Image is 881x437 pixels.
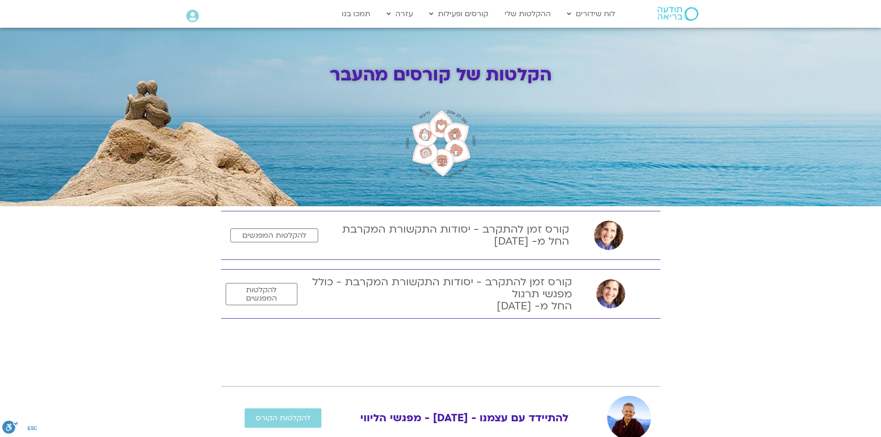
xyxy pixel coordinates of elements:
[500,5,555,23] a: ההקלטות שלי
[226,283,298,305] a: להקלטות המפגשים
[342,223,569,247] h2: קורס זמן להתקרב - יסודות התקשורת המקרבת החל מ- [DATE]
[307,276,572,312] h2: קורס זמן להתקרב - יסודות התקשורת המקרבת - כולל מפגשי תרגול החל מ- [DATE]
[425,5,493,23] a: קורסים ופעילות
[360,412,568,424] h2: להתיידד עם עצמנו - [DATE] - מפגשי הליווי
[242,231,306,240] span: להקלטות המפגשים
[230,228,318,242] a: להקלטות המפגשים
[238,286,286,302] span: להקלטות המפגשים
[382,5,418,23] a: עזרה
[256,414,310,422] span: להקלטות הקורס
[337,5,375,23] a: תמכו בנו
[221,65,660,85] h2: הקלטות של קורסים מהעבר
[658,7,698,21] img: תודעה בריאה
[562,5,620,23] a: לוח שידורים
[245,408,321,428] a: להקלטות הקורס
